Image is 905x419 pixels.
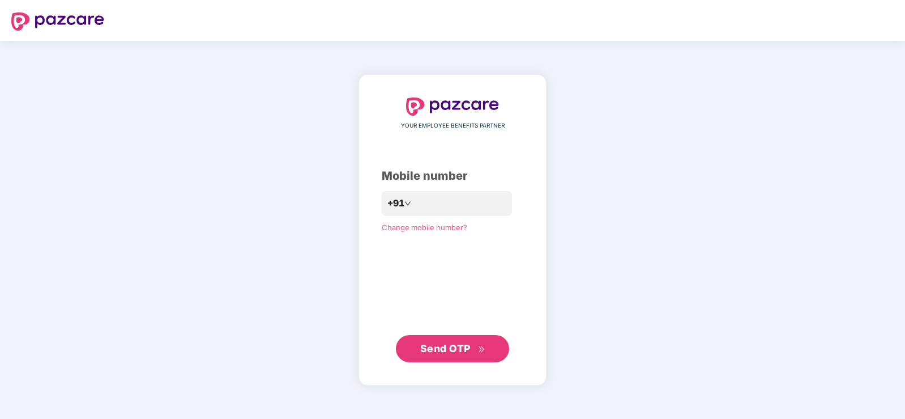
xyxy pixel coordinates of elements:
[420,342,471,354] span: Send OTP
[478,346,485,353] span: double-right
[382,167,523,185] div: Mobile number
[401,121,505,130] span: YOUR EMPLOYEE BENEFITS PARTNER
[396,335,509,362] button: Send OTPdouble-right
[406,98,499,116] img: logo
[382,223,467,232] a: Change mobile number?
[404,200,411,207] span: down
[11,12,104,31] img: logo
[387,196,404,210] span: +91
